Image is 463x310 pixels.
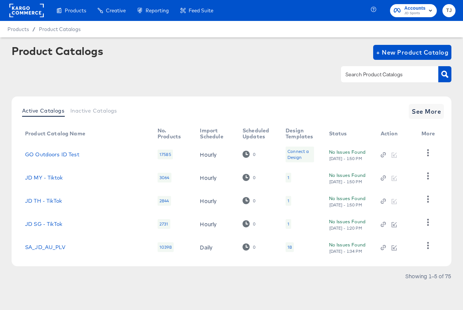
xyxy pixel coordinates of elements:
div: No. Products [158,128,185,139]
span: Active Catalogs [22,108,64,114]
span: / [29,26,39,32]
div: Product Catalogs [12,45,103,57]
div: Product Catalog Name [25,131,85,136]
div: Import Schedule [200,128,227,139]
span: Feed Suite [189,7,213,13]
span: Reporting [146,7,169,13]
div: 2731 [158,219,170,229]
div: Connect a Design [287,148,312,160]
div: 0 [253,198,256,203]
div: 0 [253,175,256,180]
div: Connect a Design [286,147,314,162]
span: Products [7,26,29,32]
span: See More [412,106,441,117]
button: See More [409,104,444,119]
a: JD MY - Tiktok [25,175,63,181]
div: 1 [287,221,289,227]
div: 1 [287,175,289,181]
div: 10398 [158,242,174,252]
div: 0 [243,220,256,227]
div: 3064 [158,173,171,182]
div: 1 [286,219,291,229]
td: Hourly [194,143,236,166]
div: 2844 [158,196,171,206]
div: Scheduled Updates [243,128,271,139]
div: 0 [253,245,256,250]
div: 17585 [158,150,173,159]
a: JD SG - TikTok [25,221,62,227]
div: 18 [287,244,292,250]
a: JD TH - TikTok [25,198,62,204]
td: Hourly [194,189,236,212]
a: Product Catalogs [39,26,80,32]
th: More [415,125,444,143]
div: 1 [287,198,289,204]
div: 0 [243,197,256,204]
div: 0 [243,174,256,181]
div: 1 [286,196,291,206]
a: SA_JD_AU_PLV [25,244,66,250]
div: 1 [286,173,291,182]
span: Creative [106,7,126,13]
span: Inactive Catalogs [70,108,117,114]
span: Products [65,7,86,13]
div: 0 [253,152,256,157]
td: Daily [194,236,236,259]
button: AccountsJD Sports [390,4,437,17]
div: Design Templates [286,128,314,139]
a: GO Outdoors ID Test [25,151,79,157]
td: Hourly [194,212,236,236]
div: 0 [243,243,256,251]
div: Showing 1–5 of 75 [405,273,451,279]
span: + New Product Catalog [376,47,448,58]
span: TJ [445,6,453,15]
div: 0 [253,221,256,227]
th: Action [375,125,416,143]
span: Accounts [404,4,426,12]
div: 18 [286,242,294,252]
button: TJ [442,4,456,17]
input: Search Product Catalogs [344,70,424,79]
div: 0 [243,151,256,158]
span: JD Sports [404,10,426,16]
th: Status [323,125,375,143]
td: Hourly [194,166,236,189]
button: + New Product Catalog [373,45,451,60]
